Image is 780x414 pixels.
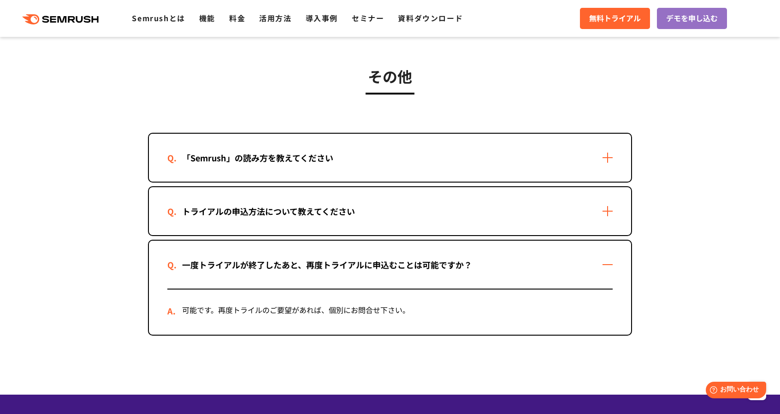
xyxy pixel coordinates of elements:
[167,290,613,335] div: 可能です。再度トライルのご要望があれば、個別にお問合せ下さい。
[657,8,727,29] a: デモを申し込む
[167,258,487,272] div: 一度トライアルが終了したあと、再度トライアルに申込むことは可能ですか？
[148,65,632,88] h3: その他
[229,12,245,24] a: 料金
[698,378,770,404] iframe: Help widget launcher
[398,12,463,24] a: 資料ダウンロード
[666,12,718,24] span: デモを申し込む
[167,151,348,165] div: 「Semrush」の読み方を教えてください
[352,12,384,24] a: セミナー
[589,12,641,24] span: 無料トライアル
[167,205,370,218] div: トライアルの申込方法について教えてください
[306,12,338,24] a: 導入事例
[259,12,291,24] a: 活用方法
[580,8,650,29] a: 無料トライアル
[132,12,185,24] a: Semrushとは
[199,12,215,24] a: 機能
